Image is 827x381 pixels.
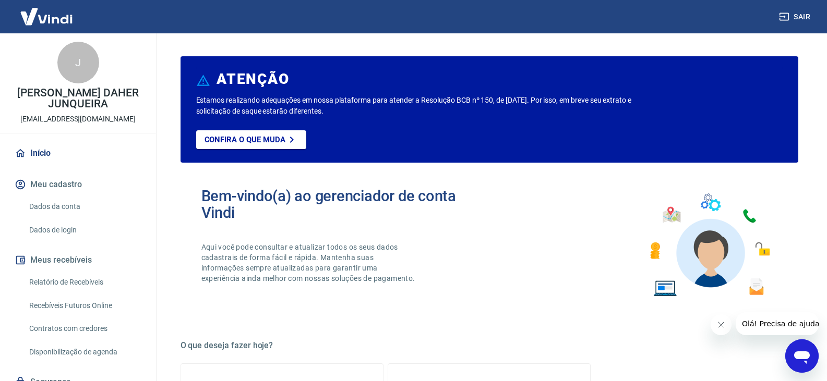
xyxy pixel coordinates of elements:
a: Contratos com credores [25,318,143,339]
a: Dados de login [25,219,143,241]
a: Recebíveis Futuros Online [25,295,143,316]
p: Estamos realizando adequações em nossa plataforma para atender a Resolução BCB nº 150, de [DATE].... [196,95,665,117]
button: Meu cadastro [13,173,143,196]
button: Sair [777,7,814,27]
h2: Bem-vindo(a) ao gerenciador de conta Vindi [201,188,489,221]
h5: O que deseja fazer hoje? [181,340,798,351]
iframe: Fechar mensagem [711,314,732,335]
iframe: Botão para abrir a janela de mensagens [785,339,819,373]
a: Dados da conta [25,196,143,217]
p: Aqui você pode consultar e atualizar todos os seus dados cadastrais de forma fácil e rápida. Mant... [201,242,417,284]
a: Disponibilização de agenda [25,341,143,363]
span: Olá! Precisa de ajuda? [6,7,88,16]
p: Confira o que muda [205,135,285,144]
a: Confira o que muda [196,130,306,149]
iframe: Mensagem da empresa [736,312,819,335]
img: Imagem de um avatar masculino com diversos icones exemplificando as funcionalidades do gerenciado... [641,188,777,303]
p: [EMAIL_ADDRESS][DOMAIN_NAME] [20,114,136,125]
button: Meus recebíveis [13,249,143,272]
p: [PERSON_NAME] DAHER JUNQUEIRA [8,88,148,109]
a: Relatório de Recebíveis [25,272,143,293]
a: Início [13,142,143,165]
div: J [57,42,99,83]
h6: ATENÇÃO [217,74,289,84]
img: Vindi [13,1,80,32]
